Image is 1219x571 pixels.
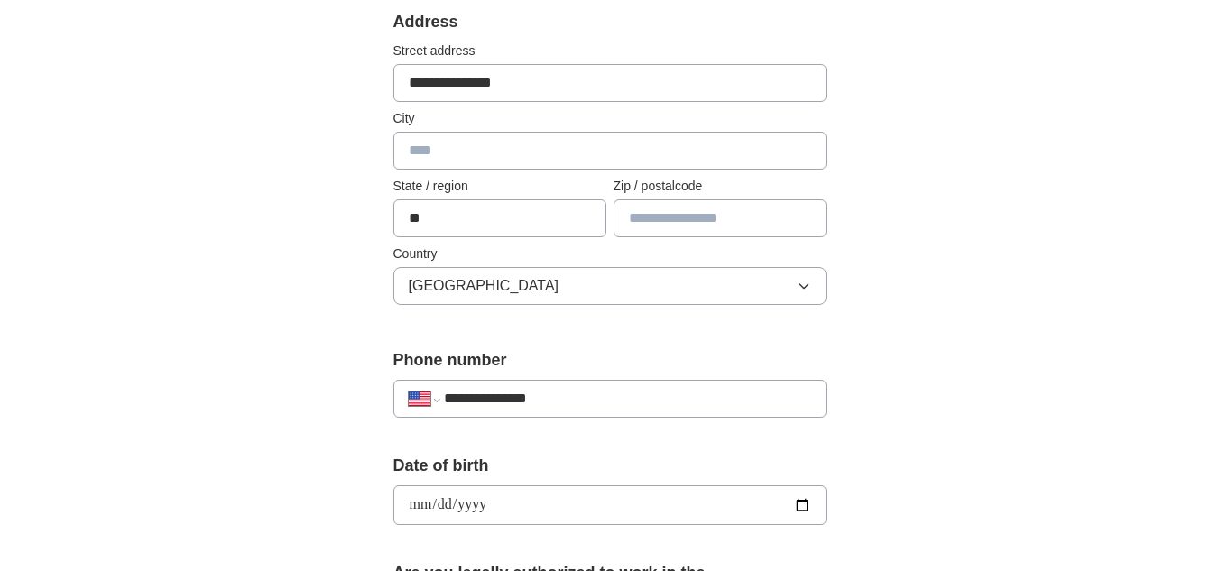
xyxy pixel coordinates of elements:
[393,41,827,60] label: Street address
[393,244,827,263] label: Country
[393,348,827,373] label: Phone number
[393,10,827,34] div: Address
[393,454,827,478] label: Date of birth
[614,177,827,196] label: Zip / postalcode
[393,177,606,196] label: State / region
[409,275,559,297] span: [GEOGRAPHIC_DATA]
[393,109,827,128] label: City
[393,267,827,305] button: [GEOGRAPHIC_DATA]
